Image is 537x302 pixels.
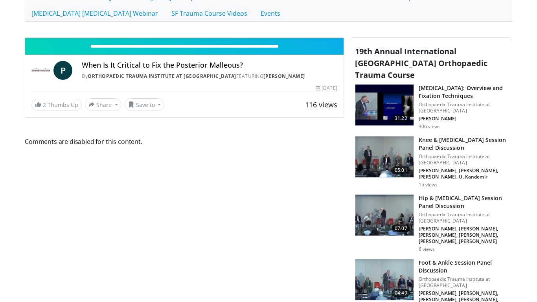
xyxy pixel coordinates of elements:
a: [PERSON_NAME] [263,73,305,79]
span: Comments are disabled for this content. [25,136,344,147]
a: 2 Thumbs Up [31,99,82,111]
p: 6 views [419,246,435,252]
img: 01057742-4826-4bf6-b541-4f73594c9fc0.150x105_q85_crop-smart_upscale.jpg [355,195,414,236]
button: Share [85,98,121,111]
span: 05:01 [392,166,410,174]
p: [PERSON_NAME], [PERSON_NAME], [PERSON_NAME], U. Kandemir [419,168,507,180]
h4: When Is It Critical to Fix the Posterior Malleous? [82,61,337,70]
img: Orthopaedic Trauma Institute at UCSF [31,61,50,80]
a: Orthopaedic Trauma Institute at [GEOGRAPHIC_DATA] [88,73,236,79]
button: Save to [125,98,165,111]
img: 3ad3411b-04ca-4a34-9288-bbcd4a81b873.150x105_q85_crop-smart_upscale.jpg [355,259,414,300]
p: [PERSON_NAME] [419,116,507,122]
img: 178cea4b-256c-46ea-aed7-9dcd62127eb4.150x105_q85_crop-smart_upscale.jpg [355,136,414,177]
h3: Foot & Ankle Session Panel Discussion [419,259,507,274]
p: 15 views [419,182,438,188]
span: 07:07 [392,225,410,232]
h3: [MEDICAL_DATA]: Overview and Fixation Techniques [419,84,507,100]
p: Orthopaedic Trauma Institute at [GEOGRAPHIC_DATA] [419,101,507,114]
span: 2 [43,101,46,109]
a: P [53,61,72,80]
a: [MEDICAL_DATA] [MEDICAL_DATA] Webinar [25,5,165,22]
p: Orthopaedic Trauma Institute at [GEOGRAPHIC_DATA] [419,276,507,289]
h3: Knee & [MEDICAL_DATA] Session Panel Discussion [419,136,507,152]
p: Orthopaedic Trauma Institute at [GEOGRAPHIC_DATA] [419,153,507,166]
span: 31:22 [392,114,410,122]
span: 04:49 [392,289,410,297]
div: [DATE] [316,85,337,92]
p: 306 views [419,123,441,130]
img: b4b9988a-e8e2-4d62-91cf-f6bd1350fabd.150x105_q85_crop-smart_upscale.jpg [355,85,414,125]
span: 116 views [305,100,337,109]
a: SF Trauma Course Videos [165,5,254,22]
a: 05:01 Knee & [MEDICAL_DATA] Session Panel Discussion Orthopaedic Trauma Institute at [GEOGRAPHIC_... [355,136,507,188]
a: 07:07 Hip & [MEDICAL_DATA] Session Panel Discussion Orthopaedic Trauma Institute at [GEOGRAPHIC_D... [355,194,507,252]
p: [PERSON_NAME], [PERSON_NAME], [PERSON_NAME], [PERSON_NAME], [PERSON_NAME], [PERSON_NAME] [419,226,507,245]
h3: Hip & [MEDICAL_DATA] Session Panel Discussion [419,194,507,210]
div: By FEATURING [82,73,337,80]
a: 31:22 [MEDICAL_DATA]: Overview and Fixation Techniques Orthopaedic Trauma Institute at [GEOGRAPHI... [355,84,507,130]
p: Orthopaedic Trauma Institute at [GEOGRAPHIC_DATA] [419,212,507,224]
span: 19th Annual International [GEOGRAPHIC_DATA] Orthopaedic Trauma Course [355,46,487,80]
a: Events [254,5,287,22]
